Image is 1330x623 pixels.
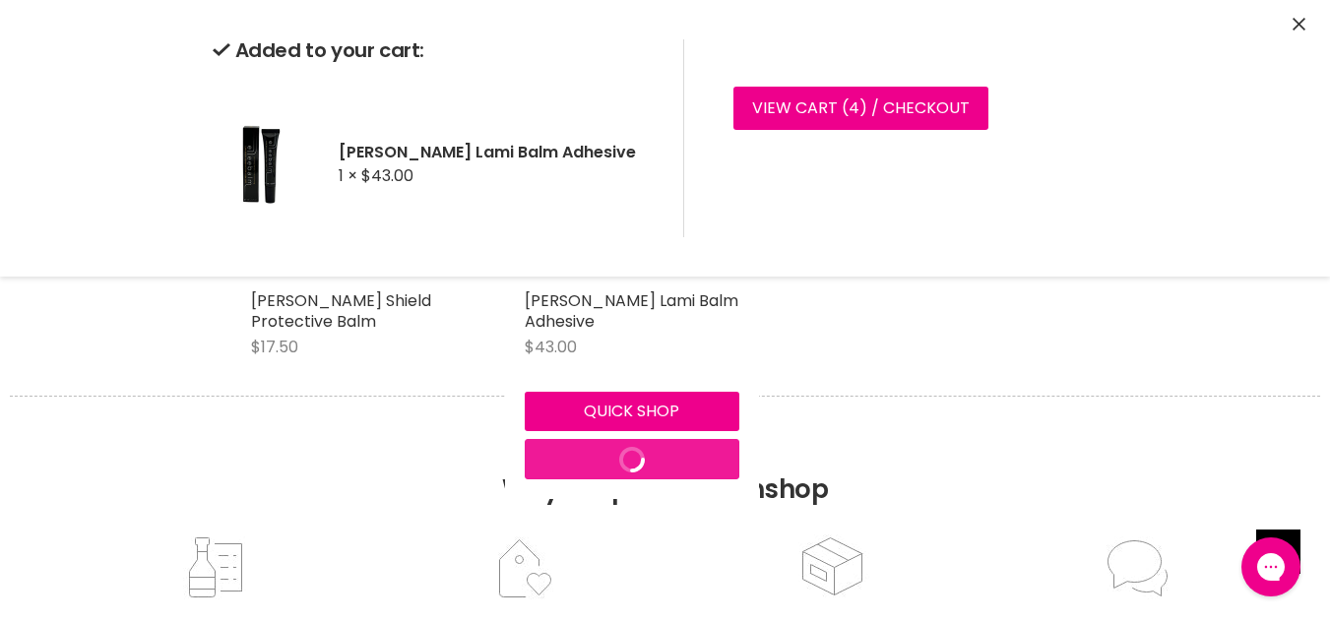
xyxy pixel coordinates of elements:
[849,96,859,119] span: 4
[1232,530,1310,603] iframe: Gorgias live chat messenger
[525,289,738,333] a: [PERSON_NAME] Lami Balm Adhesive
[213,90,311,237] img: Elleebana Elleebalm Lami Balm Adhesive
[339,142,652,162] h2: [PERSON_NAME] Lami Balm Adhesive
[339,164,357,187] span: 1 ×
[251,336,298,358] span: $17.50
[733,87,988,130] a: View cart (4) / Checkout
[213,39,652,62] h2: Added to your cart:
[251,289,431,333] a: [PERSON_NAME] Shield Protective Balm
[1293,15,1305,35] button: Close
[525,336,577,358] span: $43.00
[525,392,739,431] button: Quick shop
[525,439,739,478] button: Add to cart
[10,396,1320,534] h2: Why shop with Salonshop
[361,164,413,187] span: $43.00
